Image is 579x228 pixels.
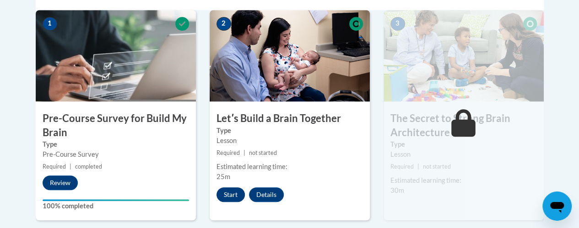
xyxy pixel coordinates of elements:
span: 2 [216,17,231,31]
label: Type [216,126,363,136]
span: Required [43,163,66,170]
img: Course Image [36,10,196,101]
span: 1 [43,17,57,31]
label: Type [43,139,189,149]
label: Type [390,139,537,149]
span: Required [390,163,414,170]
span: Required [216,149,240,156]
h3: The Secret to Strong Brain Architecture [384,111,544,140]
span: not started [423,163,451,170]
span: not started [249,149,277,156]
button: Review [43,175,78,190]
span: | [70,163,71,170]
div: Your progress [43,199,189,201]
span: 30m [390,186,404,194]
div: Pre-Course Survey [43,149,189,159]
h3: Pre-Course Survey for Build My Brain [36,111,196,140]
span: 3 [390,17,405,31]
label: 100% completed [43,201,189,211]
h3: Letʹs Build a Brain Together [210,111,370,126]
div: Estimated learning time: [390,175,537,186]
div: Lesson [390,149,537,159]
span: 25m [216,173,230,180]
div: Lesson [216,136,363,146]
div: Estimated learning time: [216,162,363,172]
button: Details [249,187,284,202]
span: | [244,149,245,156]
span: | [417,163,419,170]
span: completed [75,163,102,170]
button: Start [216,187,245,202]
iframe: Button to launch messaging window [542,191,572,221]
img: Course Image [210,10,370,101]
img: Course Image [384,10,544,101]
